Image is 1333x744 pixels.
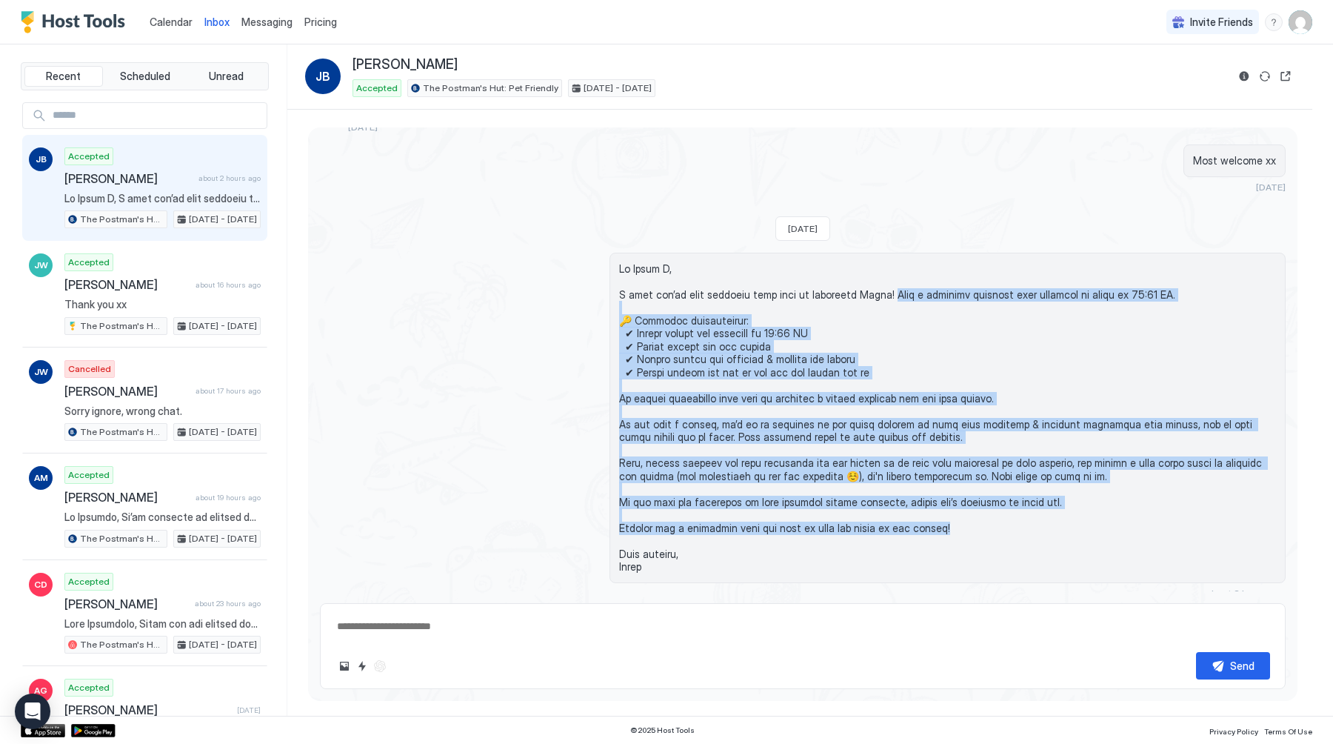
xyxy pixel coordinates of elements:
[80,425,164,439] span: The Postman's Hut: Pet Friendly
[64,597,189,611] span: [PERSON_NAME]
[71,724,116,737] a: Google Play Store
[64,405,261,418] span: Sorry ignore, wrong chat.
[423,82,558,95] span: The Postman's Hut: Pet Friendly
[21,11,132,33] a: Host Tools Logo
[34,578,47,591] span: CD
[68,362,111,376] span: Cancelled
[1209,727,1258,736] span: Privacy Policy
[1289,10,1312,34] div: User profile
[315,67,330,85] span: JB
[68,681,110,694] span: Accepted
[64,511,261,524] span: Lo Ipsumdo, Si’am consecte ad elitsed doe te Inc Utlabor’e Dol! Ma aliq eni’ad mini v quisnostr e...
[241,16,293,28] span: Messaging
[1206,588,1286,599] span: about 2 hours ago
[150,16,193,28] span: Calendar
[64,490,190,505] span: [PERSON_NAME]
[64,703,231,717] span: [PERSON_NAME]
[348,122,378,133] span: [DATE]
[1230,658,1255,674] div: Send
[1190,16,1253,29] span: Invite Friends
[204,16,230,28] span: Inbox
[1235,67,1253,85] button: Reservation information
[80,319,164,333] span: The Postman's Hut: Pet Friendly
[187,66,265,87] button: Unread
[21,62,269,90] div: tab-group
[64,277,190,292] span: [PERSON_NAME]
[335,657,353,675] button: Upload image
[189,532,257,545] span: [DATE] - [DATE]
[195,599,261,608] span: about 23 hours ago
[353,657,371,675] button: Quick reply
[68,468,110,482] span: Accepted
[196,493,261,502] span: about 19 hours ago
[68,150,110,163] span: Accepted
[64,298,261,311] span: Thank you xx
[24,66,103,87] button: Recent
[106,66,184,87] button: Scheduled
[21,724,65,737] a: App Store
[80,638,164,651] span: The Postman's Hut: Pet Friendly
[237,705,261,715] span: [DATE]
[36,153,47,166] span: JB
[1209,723,1258,738] a: Privacy Policy
[34,365,48,379] span: JW
[619,262,1276,574] span: Lo Ipsum D, S amet con’ad elit seddoeiu temp inci ut laboreetd Magna! Aliq e adminimv quisnost ex...
[1277,67,1294,85] button: Open reservation
[1196,652,1270,680] button: Send
[204,14,230,30] a: Inbox
[189,638,257,651] span: [DATE] - [DATE]
[1256,67,1274,85] button: Sync reservation
[788,223,818,234] span: [DATE]
[630,725,695,735] span: © 2025 Host Tools
[356,82,398,95] span: Accepted
[1256,182,1286,193] span: [DATE]
[584,82,652,95] span: [DATE] - [DATE]
[80,213,164,226] span: The Postman's Hut: Pet Friendly
[34,684,47,697] span: AG
[1193,154,1276,167] span: Most welcome xx
[15,694,50,729] div: Open Intercom Messenger
[46,70,81,83] span: Recent
[1264,727,1312,736] span: Terms Of Use
[209,70,244,83] span: Unread
[34,259,48,272] span: JW
[64,192,261,205] span: Lo Ipsum D, S amet con’ad elit seddoeiu temp inci ut laboreetd Magna! Aliq e adminimv quisnost ex...
[47,103,267,128] input: Input Field
[68,575,110,588] span: Accepted
[64,617,261,631] span: Lore Ipsumdolo, Sitam con adi elitsed doei te - in’ut laboreetd ma aliq eni! 😊 🔑 Admin-ve qu nost...
[198,173,261,183] span: about 2 hours ago
[64,171,193,186] span: [PERSON_NAME]
[1264,723,1312,738] a: Terms Of Use
[34,471,48,485] span: AM
[1265,13,1283,31] div: menu
[353,56,458,73] span: [PERSON_NAME]
[80,532,164,545] span: The Postman's Hut: Pet Friendly
[68,256,110,269] span: Accepted
[189,319,257,333] span: [DATE] - [DATE]
[196,386,261,396] span: about 17 hours ago
[64,384,190,399] span: [PERSON_NAME]
[189,213,257,226] span: [DATE] - [DATE]
[241,14,293,30] a: Messaging
[304,16,337,29] span: Pricing
[189,425,257,439] span: [DATE] - [DATE]
[196,280,261,290] span: about 16 hours ago
[120,70,170,83] span: Scheduled
[150,14,193,30] a: Calendar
